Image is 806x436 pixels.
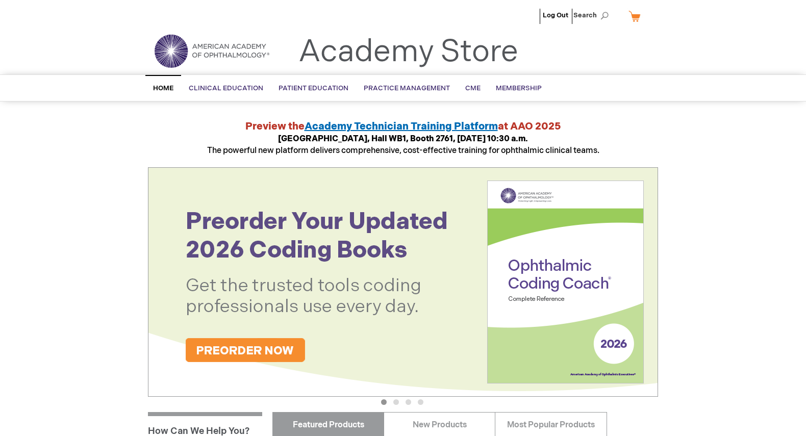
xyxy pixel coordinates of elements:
span: Practice Management [364,84,450,92]
span: Membership [496,84,542,92]
button: 4 of 4 [418,399,423,405]
span: Clinical Education [189,84,263,92]
a: Log Out [543,11,568,19]
strong: [GEOGRAPHIC_DATA], Hall WB1, Booth 2761, [DATE] 10:30 a.m. [278,134,528,144]
a: Academy Store [298,34,518,70]
button: 2 of 4 [393,399,399,405]
span: The powerful new platform delivers comprehensive, cost-effective training for ophthalmic clinical... [207,134,599,156]
span: Patient Education [279,84,348,92]
strong: Preview the at AAO 2025 [245,120,561,133]
a: Academy Technician Training Platform [305,120,498,133]
button: 3 of 4 [406,399,411,405]
span: Search [573,5,612,25]
button: 1 of 4 [381,399,387,405]
span: Home [153,84,173,92]
span: CME [465,84,481,92]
